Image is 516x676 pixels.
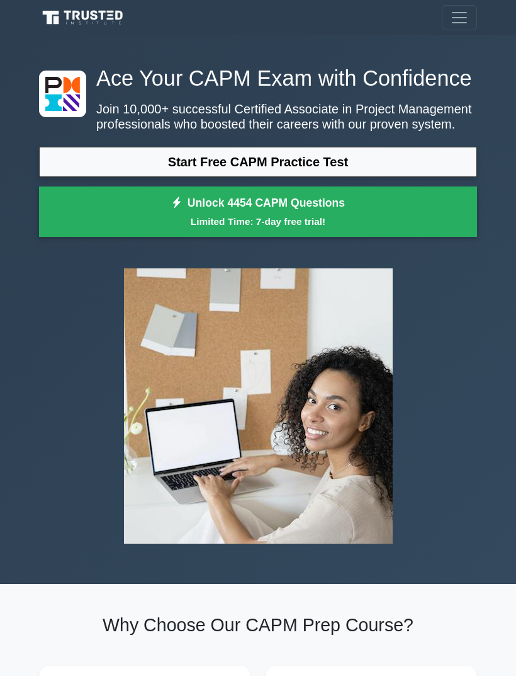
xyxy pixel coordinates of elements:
a: Unlock 4454 CAPM QuestionsLimited Time: 7-day free trial! [39,186,477,237]
button: Toggle navigation [442,5,477,30]
a: Start Free CAPM Practice Test [39,147,477,177]
small: Limited Time: 7-day free trial! [55,214,461,229]
h2: Why Choose Our CAPM Prep Course? [39,614,477,636]
h1: Ace Your CAPM Exam with Confidence [39,66,477,91]
p: Join 10,000+ successful Certified Associate in Project Management professionals who boosted their... [39,101,477,132]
